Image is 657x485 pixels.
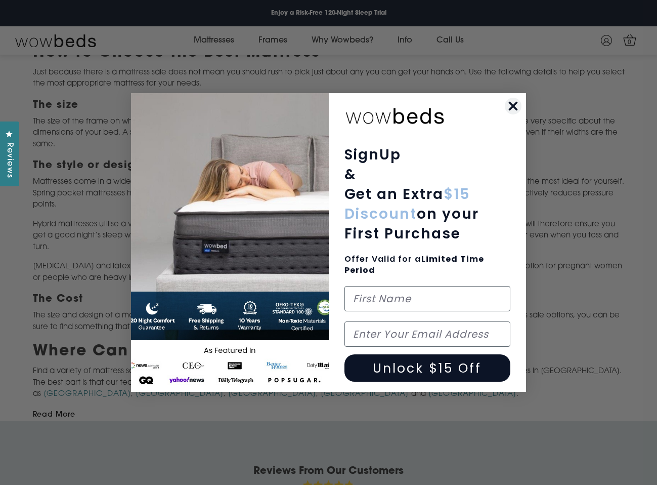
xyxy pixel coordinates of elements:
[344,321,511,347] input: Enter Your Email Address
[344,165,357,184] span: &
[3,142,16,178] span: Reviews
[344,253,485,276] span: Offer Valid for a
[344,145,402,165] span: SignUp
[504,97,522,115] button: Close dialog
[344,101,446,130] img: wowbeds-logo-2
[344,184,479,244] span: Get an Extra on your First Purchase
[344,354,511,382] button: Unlock $15 Off
[344,253,485,276] span: Limited Time Period
[344,286,511,311] input: First Name
[344,184,470,224] span: $15 Discount
[131,93,329,392] img: 654b37c0-041b-4dc1-9035-2cedd1fa2a67.jpeg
